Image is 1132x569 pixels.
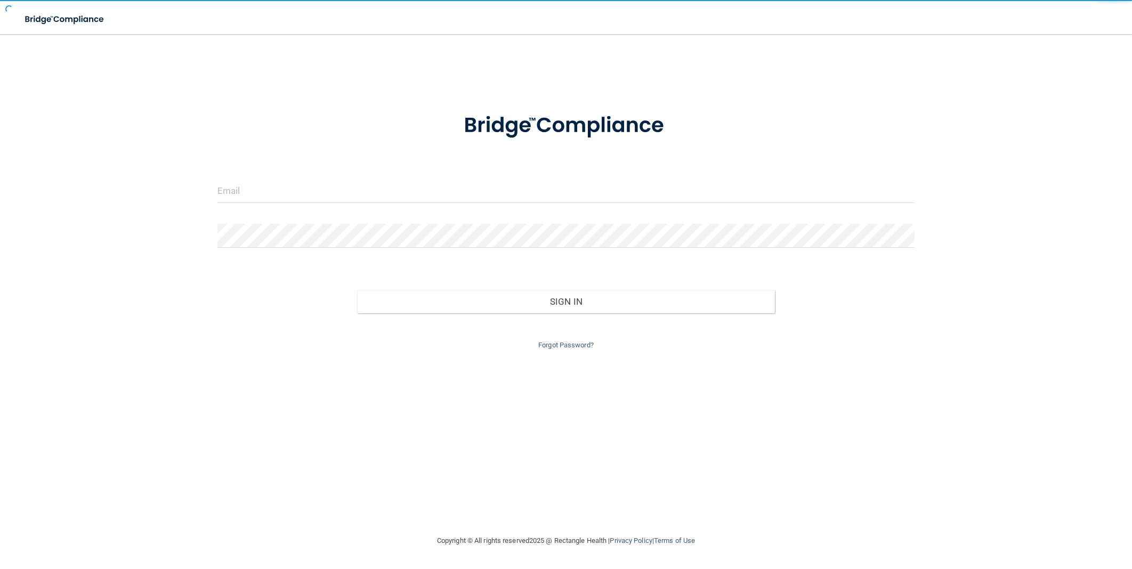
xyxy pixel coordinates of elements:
[16,9,114,30] img: bridge_compliance_login_screen.278c3ca4.svg
[217,179,915,203] input: Email
[357,290,775,313] button: Sign In
[538,341,594,349] a: Forgot Password?
[371,524,761,558] div: Copyright © All rights reserved 2025 @ Rectangle Health | |
[654,537,695,544] a: Terms of Use
[610,537,652,544] a: Privacy Policy
[442,98,690,153] img: bridge_compliance_login_screen.278c3ca4.svg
